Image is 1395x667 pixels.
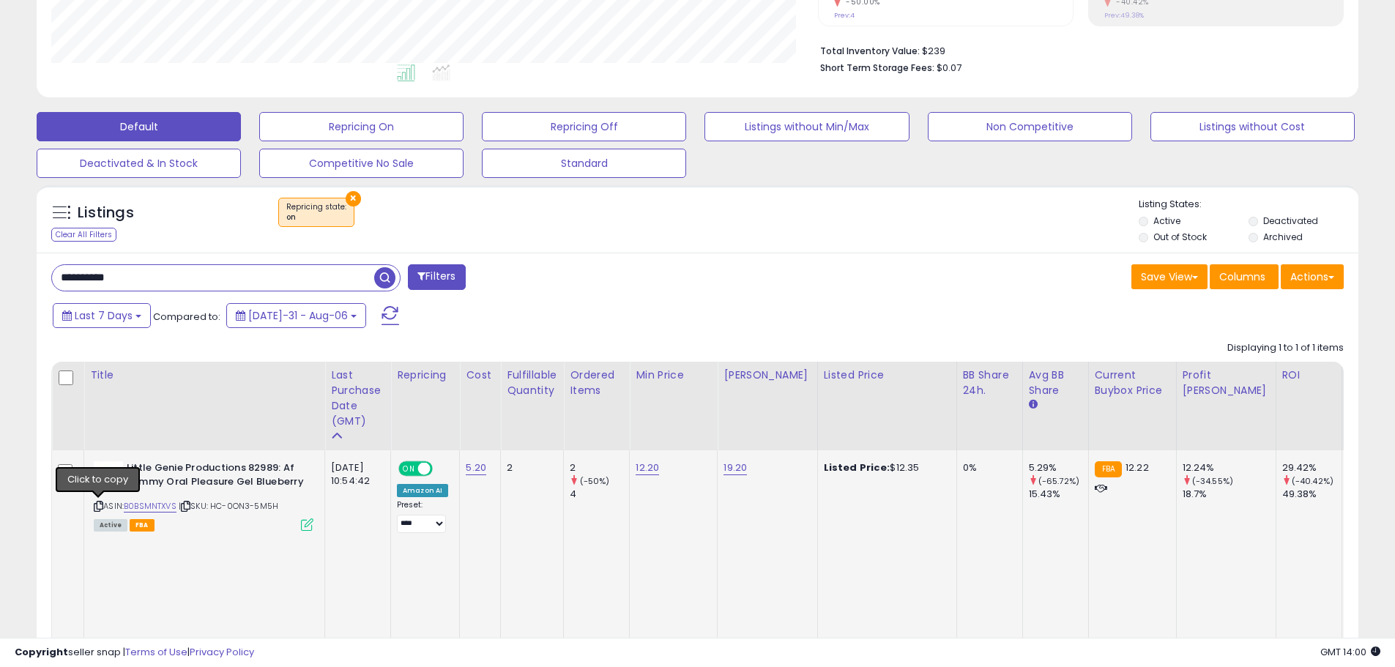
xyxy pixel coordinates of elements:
span: Last 7 Days [75,308,133,323]
div: Repricing [397,368,453,383]
span: OFF [431,463,454,475]
button: Listings without Min/Max [704,112,909,141]
div: Avg BB Share [1029,368,1082,398]
li: $239 [820,41,1333,59]
div: BB Share 24h. [963,368,1016,398]
p: Listing States: [1139,198,1358,212]
label: Archived [1263,231,1303,243]
div: ASIN: [94,461,313,529]
small: Prev: 4 [834,11,855,20]
div: Amazon AI [397,484,448,497]
div: seller snap | | [15,646,254,660]
div: 18.7% [1183,488,1276,501]
span: Columns [1219,269,1265,284]
b: Total Inventory Value: [820,45,920,57]
div: Current Buybox Price [1095,368,1170,398]
button: Non Competitive [928,112,1132,141]
a: Terms of Use [125,645,187,659]
div: 29.42% [1282,461,1342,474]
div: 49.38% [1282,488,1342,501]
div: 4 [570,488,629,501]
div: Min Price [636,368,711,383]
b: Little Genie Productions 82989: Af Yummy Oral Pleasure Gel Blueberry [127,461,305,492]
div: Cost [466,368,494,383]
span: Compared to: [153,310,220,324]
div: [DATE] 10:54:42 [331,461,379,488]
span: FBA [130,519,155,532]
button: Repricing Off [482,112,686,141]
small: FBA [1095,461,1122,477]
a: B0BSMNTXVS [124,500,176,513]
button: Actions [1281,264,1344,289]
label: Deactivated [1263,215,1318,227]
button: Standard [482,149,686,178]
div: Title [90,368,319,383]
div: Fulfillable Quantity [507,368,557,398]
div: Clear All Filters [51,228,116,242]
button: Filters [408,264,465,290]
div: Listed Price [824,368,951,383]
small: Avg BB Share. [1029,398,1038,411]
span: All listings currently available for purchase on Amazon [94,519,127,532]
span: | SKU: HC-0ON3-5M5H [179,500,278,512]
h5: Listings [78,203,134,223]
span: [DATE]-31 - Aug-06 [248,308,348,323]
small: (-50%) [580,475,610,487]
small: (-34.55%) [1192,475,1233,487]
a: 5.20 [466,461,486,475]
small: Prev: 49.38% [1104,11,1144,20]
a: 12.20 [636,461,659,475]
span: 2025-08-14 14:00 GMT [1320,645,1380,659]
div: 12.24% [1183,461,1276,474]
div: 0% [963,461,1011,474]
a: 19.20 [723,461,747,475]
button: Columns [1210,264,1279,289]
div: 2 [507,461,552,474]
div: Profit [PERSON_NAME] [1183,368,1270,398]
div: Displaying 1 to 1 of 1 items [1227,341,1344,355]
div: 5.29% [1029,461,1088,474]
button: Competitive No Sale [259,149,464,178]
label: Active [1153,215,1180,227]
label: Out of Stock [1153,231,1207,243]
img: 31Z7XMhALpL._SL40_.jpg [94,461,123,491]
div: Last Purchase Date (GMT) [331,368,384,429]
small: (-40.42%) [1292,475,1333,487]
span: ON [400,463,418,475]
button: [DATE]-31 - Aug-06 [226,303,366,328]
div: 2 [570,461,629,474]
div: 15.43% [1029,488,1088,501]
button: Deactivated & In Stock [37,149,241,178]
button: Last 7 Days [53,303,151,328]
div: ROI [1282,368,1336,383]
div: Ordered Items [570,368,623,398]
strong: Copyright [15,645,68,659]
span: Repricing state : [286,201,346,223]
button: Repricing On [259,112,464,141]
small: (-65.72%) [1038,475,1079,487]
div: $12.35 [824,461,945,474]
a: Privacy Policy [190,645,254,659]
button: Listings without Cost [1150,112,1355,141]
button: × [346,191,361,206]
button: Default [37,112,241,141]
b: Listed Price: [824,461,890,474]
span: 12.22 [1126,461,1149,474]
div: on [286,212,346,223]
div: Preset: [397,500,448,533]
button: Save View [1131,264,1208,289]
b: Short Term Storage Fees: [820,62,934,74]
span: $0.07 [937,61,961,75]
div: [PERSON_NAME] [723,368,811,383]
